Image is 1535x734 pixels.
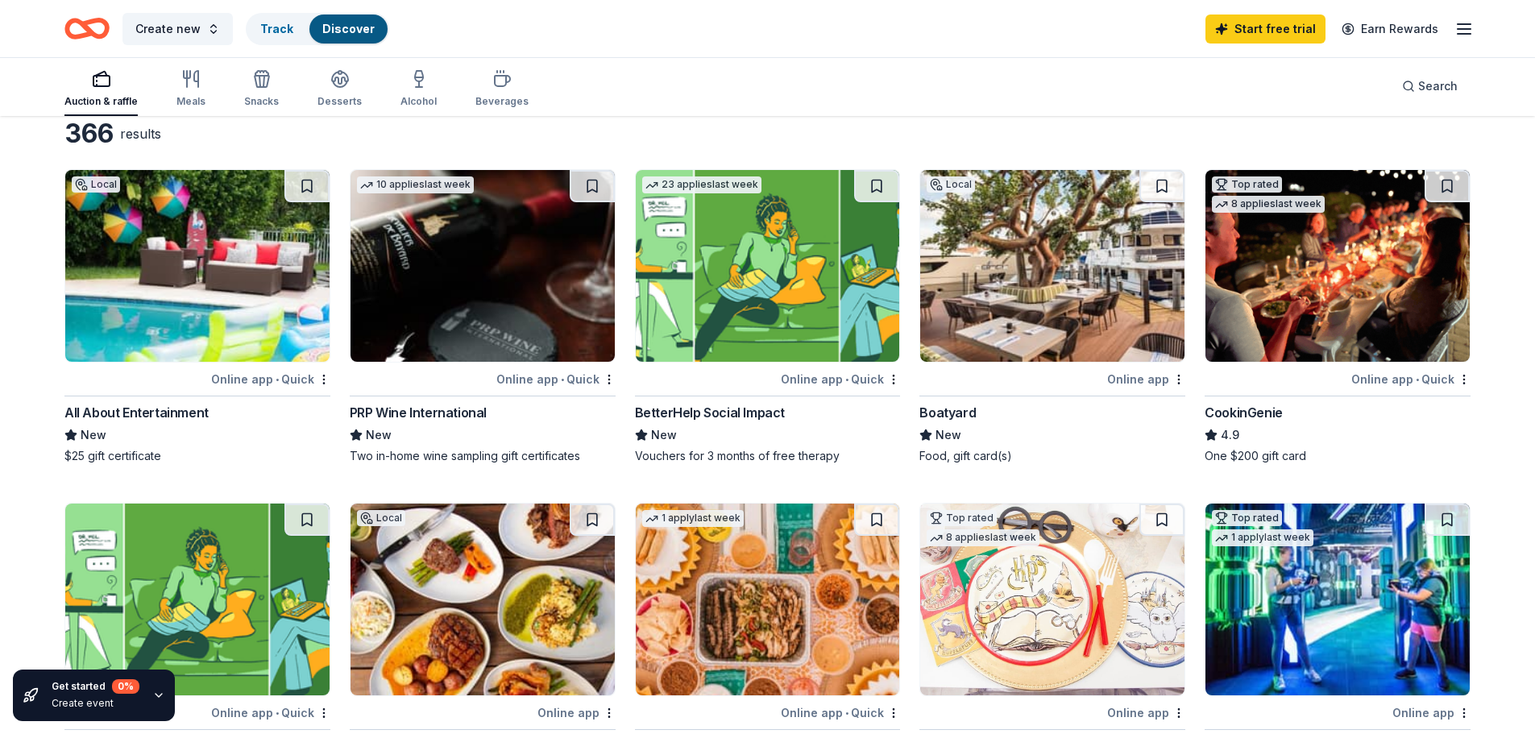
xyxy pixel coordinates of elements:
a: Image for PRP Wine International10 applieslast weekOnline app•QuickPRP Wine InternationalNewTwo i... [350,169,616,464]
button: Auction & raffle [64,63,138,116]
img: Image for BetterHelp Social Impact [636,170,900,362]
div: 0 % [112,679,139,694]
button: Meals [176,63,205,116]
div: Snacks [244,95,279,108]
a: Image for BoatyardLocalOnline appBoatyardNewFood, gift card(s) [919,169,1185,464]
div: Local [927,176,975,193]
div: All About Entertainment [64,403,209,422]
span: Create new [135,19,201,39]
div: $25 gift certificate [64,448,330,464]
span: 4.9 [1221,425,1239,445]
div: Auction & raffle [64,95,138,108]
span: • [845,707,848,719]
div: Online app Quick [781,703,900,723]
img: Image for PRP Wine International [351,170,615,362]
div: 366 [64,118,114,150]
span: New [651,425,677,445]
span: • [276,707,279,719]
div: Local [72,176,120,193]
div: Online app Quick [211,369,330,389]
img: Image for BetterHelp [65,504,330,695]
a: Image for CookinGenieTop rated8 applieslast weekOnline app•QuickCookinGenie4.9One $200 gift card [1205,169,1471,464]
button: Create new [122,13,233,45]
div: Online app Quick [1351,369,1471,389]
button: Beverages [475,63,529,116]
span: New [81,425,106,445]
div: 10 applies last week [357,176,474,193]
div: Online app Quick [496,369,616,389]
div: Desserts [317,95,362,108]
div: Alcohol [400,95,437,108]
div: BetterHelp Social Impact [635,403,785,422]
div: CookinGenie [1205,403,1283,422]
span: • [561,373,564,386]
div: Meals [176,95,205,108]
div: Online app Quick [781,369,900,389]
div: Top rated [1212,510,1282,526]
span: New [936,425,961,445]
div: Online app [1107,703,1185,723]
button: Snacks [244,63,279,116]
button: TrackDiscover [246,13,389,45]
img: Image for All About Entertainment [65,170,330,362]
button: Search [1389,70,1471,102]
span: • [276,373,279,386]
img: Image for CookinGenie [1205,170,1470,362]
div: Boatyard [919,403,976,422]
div: 1 apply last week [642,510,744,527]
div: Online app [1392,703,1471,723]
div: 1 apply last week [1212,529,1313,546]
a: Image for BetterHelp Social Impact23 applieslast weekOnline app•QuickBetterHelp Social ImpactNewV... [635,169,901,464]
img: Image for Oriental Trading [920,504,1184,695]
div: PRP Wine International [350,403,487,422]
div: Top rated [927,510,997,526]
div: Two in-home wine sampling gift certificates [350,448,616,464]
img: Image for Boatyard [920,170,1184,362]
a: Start free trial [1205,15,1325,44]
a: Earn Rewards [1332,15,1448,44]
div: 23 applies last week [642,176,761,193]
img: Image for Chuy's Tex-Mex [636,504,900,695]
img: Image for Oceanic at Pompano Beach [351,504,615,695]
button: Alcohol [400,63,437,116]
span: Search [1418,77,1458,96]
div: 8 applies last week [927,529,1039,546]
a: Track [260,22,293,35]
img: Image for WonderWorks Orlando [1205,504,1470,695]
div: Create event [52,697,139,710]
div: Get started [52,679,139,694]
div: Vouchers for 3 months of free therapy [635,448,901,464]
div: One $200 gift card [1205,448,1471,464]
span: • [845,373,848,386]
div: Top rated [1212,176,1282,193]
span: New [366,425,392,445]
button: Desserts [317,63,362,116]
div: Beverages [475,95,529,108]
a: Image for All About EntertainmentLocalOnline app•QuickAll About EntertainmentNew$25 gift certificate [64,169,330,464]
div: Online app [537,703,616,723]
div: Online app [1107,369,1185,389]
div: Local [357,510,405,526]
div: Food, gift card(s) [919,448,1185,464]
span: • [1416,373,1419,386]
a: Home [64,10,110,48]
a: Discover [322,22,375,35]
div: 8 applies last week [1212,196,1325,213]
div: results [120,124,161,143]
